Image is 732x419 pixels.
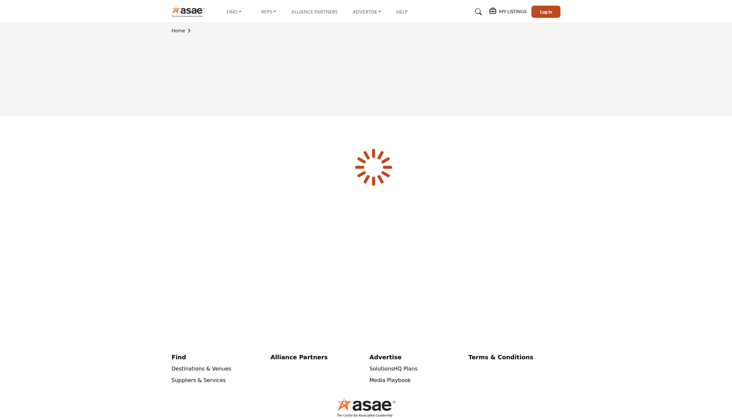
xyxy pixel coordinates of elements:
[336,398,396,417] img: No Site Logo
[257,7,281,16] a: RFPs
[369,377,411,383] a: Media Playbook
[172,377,226,383] a: Suppliers & Services
[499,9,526,15] h5: My Listings
[531,6,560,18] button: Log In
[271,353,363,362] a: Alliance Partners
[172,366,231,372] a: Destinations & Venues
[469,7,486,17] a: Search
[540,9,552,15] span: Log In
[348,7,386,16] a: Advertise
[172,353,264,362] a: Find
[490,8,526,16] div: My Listings
[396,9,408,15] a: Help
[172,28,193,33] a: Home
[468,353,560,362] a: Terms & Conditions
[369,353,461,362] a: Advertise
[222,7,246,16] a: Find
[291,9,337,15] a: Alliance Partners
[369,366,418,372] a: SolutionsHQ Plans
[172,6,208,17] img: Site Logo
